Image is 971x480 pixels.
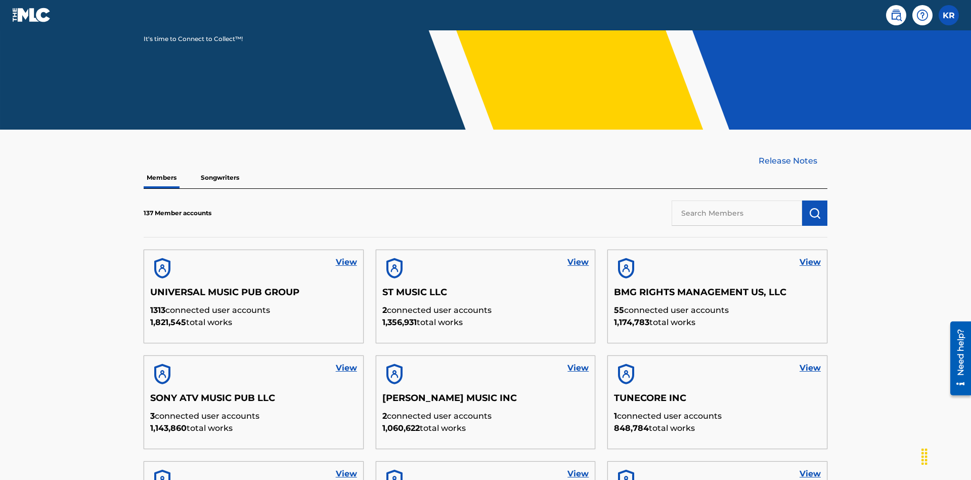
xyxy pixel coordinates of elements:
[614,423,649,433] span: 848,784
[382,392,589,410] h5: [PERSON_NAME] MUSIC INC
[920,431,971,480] iframe: Chat Widget
[567,362,589,374] a: View
[382,317,417,327] span: 1,356,931
[150,423,187,433] span: 1,143,860
[150,410,357,422] p: connected user accounts
[672,201,802,226] input: Search Members
[614,362,638,386] img: account
[916,442,933,472] div: Drag
[336,468,357,480] a: View
[382,256,407,281] img: account
[614,304,821,316] p: connected user accounts
[150,287,357,304] h5: UNIVERSAL MUSIC PUB GROUP
[144,167,180,188] p: Members
[382,287,589,304] h5: ST MUSIC LLC
[614,287,821,304] h5: BMG RIGHTS MANAGEMENT US, LLC
[759,155,827,167] a: Release Notes
[150,304,357,316] p: connected user accounts
[150,362,174,386] img: account
[800,362,821,374] a: View
[382,304,589,316] p: connected user accounts
[150,422,357,434] p: total works
[886,5,906,25] a: Public Search
[382,422,589,434] p: total works
[800,256,821,268] a: View
[150,256,174,281] img: account
[382,411,387,421] span: 2
[912,5,933,25] div: Help
[382,423,420,433] span: 1,060,622
[614,305,624,315] span: 55
[336,362,357,374] a: View
[567,468,589,480] a: View
[614,410,821,422] p: connected user accounts
[614,392,821,410] h5: TUNECORE INC
[382,316,589,329] p: total works
[614,411,617,421] span: 1
[614,422,821,434] p: total works
[150,392,357,410] h5: SONY ATV MUSIC PUB LLC
[150,317,186,327] span: 1,821,545
[144,34,319,44] p: It's time to Connect to Collect™!
[150,411,155,421] span: 3
[943,317,971,401] iframe: Resource Center
[614,317,649,327] span: 1,174,783
[382,410,589,422] p: connected user accounts
[939,5,959,25] div: User Menu
[916,9,929,21] img: help
[144,209,211,218] p: 137 Member accounts
[567,256,589,268] a: View
[890,9,902,21] img: search
[336,256,357,268] a: View
[382,362,407,386] img: account
[12,8,51,22] img: MLC Logo
[809,207,821,219] img: Search Works
[150,305,165,315] span: 1313
[614,256,638,281] img: account
[800,468,821,480] a: View
[382,305,387,315] span: 2
[198,167,242,188] p: Songwriters
[150,316,357,329] p: total works
[614,316,821,329] p: total works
